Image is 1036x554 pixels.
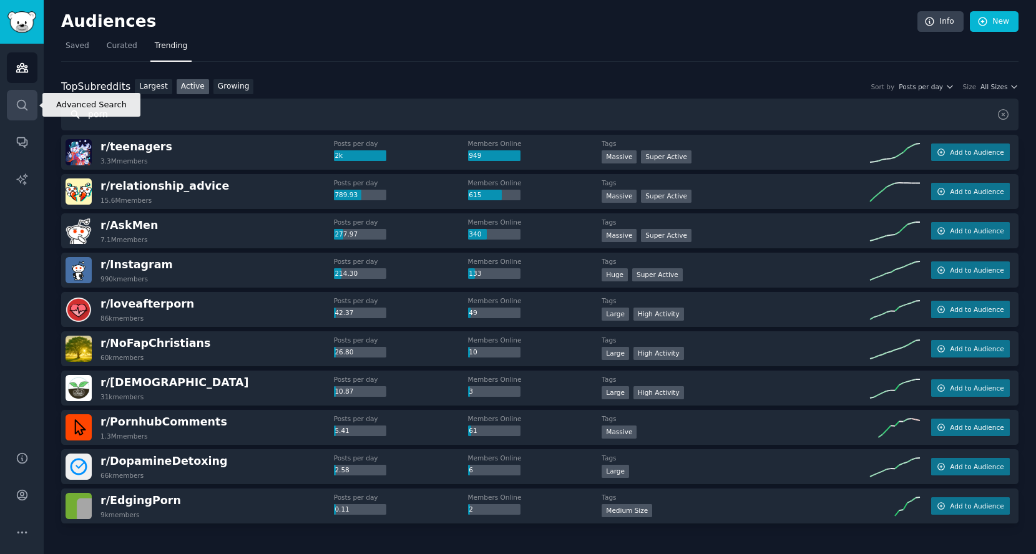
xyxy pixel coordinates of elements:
[602,493,870,502] dt: Tags
[7,11,36,33] img: GummySearch logo
[602,375,870,384] dt: Tags
[334,375,468,384] dt: Posts per day
[641,190,691,203] div: Super Active
[899,82,954,91] button: Posts per day
[950,344,1004,353] span: Add to Audience
[931,379,1010,397] button: Add to Audience
[107,41,137,52] span: Curated
[468,268,520,279] div: 133
[66,139,92,165] img: teenagers
[334,218,468,226] dt: Posts per day
[100,510,140,519] div: 9k members
[950,305,1004,314] span: Add to Audience
[602,336,870,344] dt: Tags
[66,41,89,52] span: Saved
[100,337,210,349] span: r/ NoFapChristians
[334,296,468,305] dt: Posts per day
[61,36,94,62] a: Saved
[100,353,144,362] div: 60k members
[980,82,1007,91] span: All Sizes
[334,493,468,502] dt: Posts per day
[334,454,468,462] dt: Posts per day
[970,11,1019,32] a: New
[100,275,148,283] div: 990k members
[468,504,520,515] div: 2
[602,386,629,399] div: Large
[871,82,894,91] div: Sort by
[66,336,92,362] img: NoFapChristians
[61,12,917,32] h2: Audiences
[468,190,520,201] div: 615
[334,257,468,266] dt: Posts per day
[177,79,209,95] a: Active
[66,375,92,401] img: MuslimNoFap
[602,257,870,266] dt: Tags
[468,465,520,476] div: 6
[641,150,691,163] div: Super Active
[100,471,144,480] div: 66k members
[100,157,148,165] div: 3.3M members
[66,493,92,519] img: EdgingPorn
[917,11,964,32] a: Info
[100,455,228,467] span: r/ DopamineDetoxing
[950,384,1004,392] span: Add to Audience
[950,226,1004,235] span: Add to Audience
[468,308,520,319] div: 49
[334,229,386,240] div: 277.97
[334,347,386,358] div: 26.80
[66,414,92,440] img: PornhubComments
[468,336,602,344] dt: Members Online
[334,336,468,344] dt: Posts per day
[633,386,684,399] div: High Activity
[334,386,386,397] div: 10.87
[334,504,386,515] div: 0.11
[468,150,520,162] div: 949
[950,462,1004,471] span: Add to Audience
[66,454,92,480] img: DopamineDetoxing
[100,314,144,323] div: 86k members
[632,268,683,281] div: Super Active
[334,178,468,187] dt: Posts per day
[931,183,1010,200] button: Add to Audience
[100,415,227,428] span: r/ PornhubComments
[100,196,152,205] div: 15.6M members
[602,504,652,517] div: Medium Size
[931,497,1010,515] button: Add to Audience
[602,308,629,321] div: Large
[931,340,1010,357] button: Add to Audience
[468,493,602,502] dt: Members Online
[963,82,977,91] div: Size
[931,143,1010,161] button: Add to Audience
[468,375,602,384] dt: Members Online
[66,218,92,244] img: AskMen
[61,99,1019,130] input: Search name, description, topic
[334,190,386,201] div: 789.93
[931,458,1010,475] button: Add to Audience
[602,465,629,478] div: Large
[468,386,520,397] div: 3
[980,82,1019,91] button: All Sizes
[66,296,92,323] img: loveafterporn
[468,414,602,423] dt: Members Online
[931,419,1010,436] button: Add to Audience
[100,298,194,310] span: r/ loveafterporn
[602,414,870,423] dt: Tags
[633,347,684,360] div: High Activity
[61,79,130,95] div: Top Subreddits
[468,229,520,240] div: 340
[950,502,1004,510] span: Add to Audience
[602,218,870,226] dt: Tags
[100,494,181,507] span: r/ EdgingPorn
[334,139,468,148] dt: Posts per day
[950,148,1004,157] span: Add to Audience
[633,308,684,321] div: High Activity
[100,432,148,440] div: 1.3M members
[155,41,187,52] span: Trending
[100,235,148,244] div: 7.1M members
[899,82,943,91] span: Posts per day
[468,218,602,226] dt: Members Online
[468,425,520,437] div: 61
[100,392,144,401] div: 31k members
[100,180,229,192] span: r/ relationship_advice
[468,257,602,266] dt: Members Online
